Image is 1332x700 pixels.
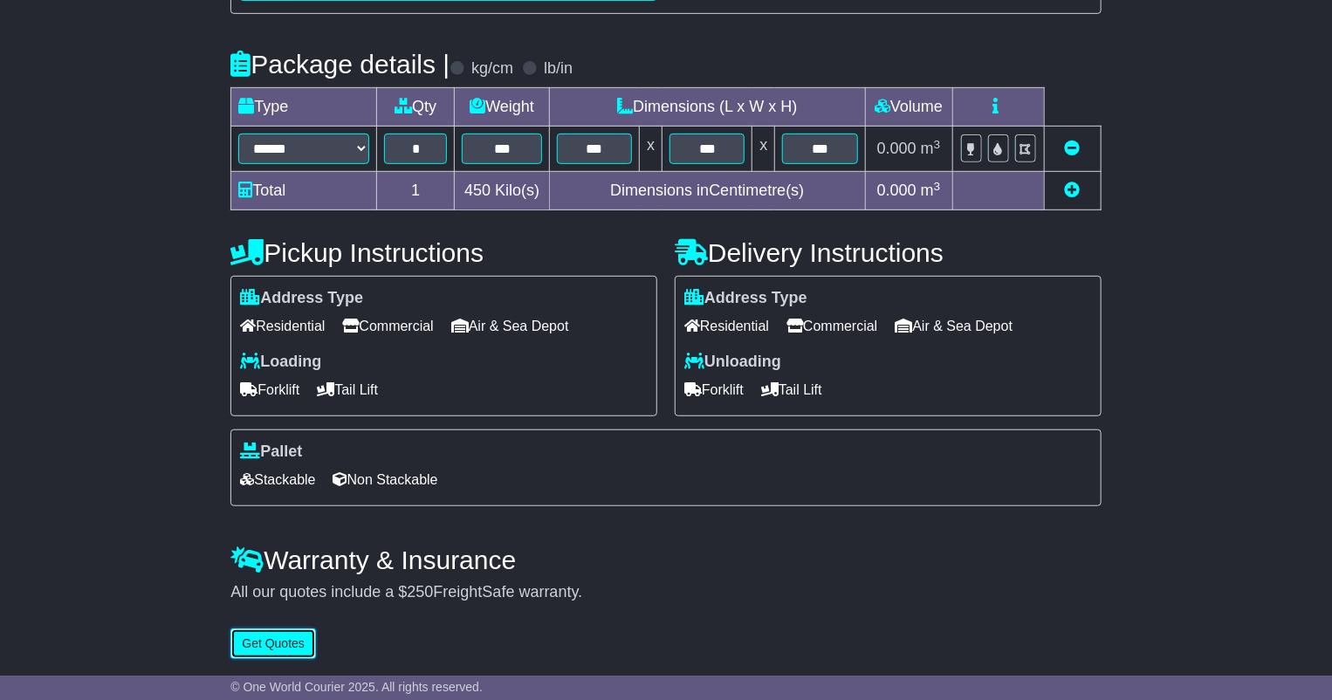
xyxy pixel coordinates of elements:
span: 0.000 [877,140,917,157]
span: Tail Lift [761,376,822,403]
span: 450 [464,182,491,199]
sup: 3 [934,138,941,151]
td: 1 [377,172,455,210]
h4: Warranty & Insurance [230,546,1101,574]
span: Non Stackable [333,466,438,493]
span: Forklift [684,376,744,403]
td: Type [231,88,377,127]
label: Pallet [240,443,302,462]
td: x [752,127,775,172]
label: Address Type [684,289,807,308]
td: Volume [865,88,952,127]
span: Commercial [342,312,433,340]
span: Commercial [786,312,877,340]
a: Add new item [1065,182,1081,199]
span: Tail Lift [317,376,378,403]
span: Air & Sea Depot [895,312,1013,340]
h4: Package details | [230,50,450,79]
h4: Pickup Instructions [230,238,657,267]
span: m [921,140,941,157]
span: 0.000 [877,182,917,199]
sup: 3 [934,180,941,193]
td: Total [231,172,377,210]
label: kg/cm [471,59,513,79]
button: Get Quotes [230,628,316,659]
td: Qty [377,88,455,127]
td: Kilo(s) [455,172,550,210]
label: Unloading [684,353,781,372]
span: Forklift [240,376,299,403]
span: m [921,182,941,199]
div: All our quotes include a $ FreightSafe warranty. [230,583,1101,602]
h4: Delivery Instructions [675,238,1102,267]
span: Residential [684,312,769,340]
label: Address Type [240,289,363,308]
span: Stackable [240,466,315,493]
span: © One World Courier 2025. All rights reserved. [230,680,483,694]
a: Remove this item [1065,140,1081,157]
label: lb/in [544,59,573,79]
span: 250 [407,583,433,600]
td: Dimensions in Centimetre(s) [550,172,866,210]
span: Air & Sea Depot [451,312,569,340]
td: Dimensions (L x W x H) [550,88,866,127]
td: x [640,127,663,172]
span: Residential [240,312,325,340]
td: Weight [455,88,550,127]
label: Loading [240,353,321,372]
